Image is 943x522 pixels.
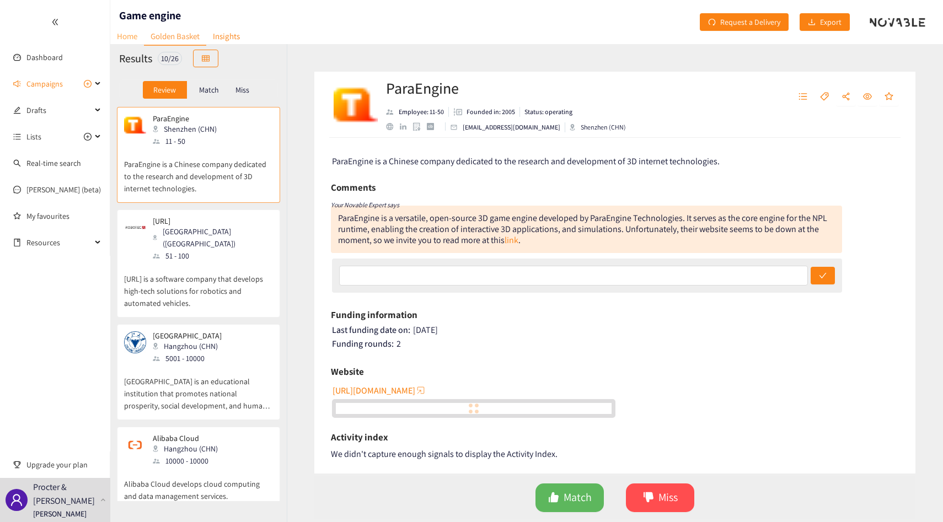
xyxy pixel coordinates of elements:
button: unordered-list [793,88,813,106]
p: Review [153,85,176,94]
div: [GEOGRAPHIC_DATA] ([GEOGRAPHIC_DATA]) [153,225,272,250]
div: Hangzhou (CHN) [153,340,228,352]
div: Shenzhen (CHN) [153,123,223,135]
a: [PERSON_NAME] (beta) [26,185,101,195]
h2: ParaEngine [386,77,626,99]
span: plus-circle [84,80,92,88]
p: [EMAIL_ADDRESS][DOMAIN_NAME] [463,122,560,132]
p: ParaEngine is a Chinese company dedicated to the research and development of 3D internet technolo... [124,147,273,195]
button: star [879,88,899,106]
a: Dashboard [26,52,63,62]
span: check [819,272,827,281]
span: tag [820,92,829,102]
p: Procter & [PERSON_NAME] [33,480,96,508]
h2: Results [119,51,152,66]
div: Shenzhen (CHN) [570,122,626,132]
h6: Activity index [331,429,388,445]
button: check [811,267,835,284]
span: trophy [13,461,21,469]
span: unordered-list [13,133,21,141]
h6: Website [331,363,364,380]
h6: Topics [331,472,357,488]
img: Company Logo [334,83,378,127]
span: Drafts [26,99,92,121]
img: Snapshot of the company's website [124,217,146,239]
span: double-left [51,18,59,26]
span: Match [564,489,592,506]
div: We didn't capture enough signals to display the Activity Index. [331,447,899,461]
div: 51 - 100 [153,250,272,262]
a: linkedin [400,123,413,130]
p: [URL] [153,217,265,225]
div: 10000 - 10000 [153,455,224,467]
span: Export [820,16,842,28]
p: Alibaba Cloud [153,434,218,443]
li: Employees [386,107,449,117]
button: dislikeMiss [626,483,694,512]
p: Miss [235,85,249,94]
img: Snapshot of the company's website [124,331,146,353]
span: sound [13,80,21,88]
p: ParaEngine [153,114,217,123]
button: likeMatch [535,483,604,512]
a: link [505,234,518,246]
div: Hangzhou (CHN) [153,443,224,455]
button: redoRequest a Delivery [700,13,789,31]
a: website [336,403,612,414]
p: Employee: 11-50 [399,107,444,117]
div: ParaEngine is a versatile, open-source 3D game engine developed by ParaEngine Technologies. It se... [338,212,827,246]
div: [DATE] [332,325,899,336]
p: Alibaba Cloud develops cloud computing and data management services. [124,467,273,502]
a: Real-time search [26,158,81,168]
span: Lists [26,126,41,148]
span: eye [863,92,872,102]
div: 11 - 50 [153,135,223,147]
img: Snapshot of the company's website [124,434,146,456]
span: dislike [643,492,654,504]
div: 10 / 26 [158,52,182,65]
a: My favourites [26,205,101,227]
span: Resources [26,232,92,254]
p: Match [199,85,219,94]
span: book [13,239,21,246]
p: [GEOGRAPHIC_DATA] is an educational institution that promotes national prosperity, social develop... [124,364,273,412]
div: 5001 - 10000 [153,352,228,364]
a: website [386,123,400,130]
span: [URL][DOMAIN_NAME] [333,384,415,397]
p: Status: operating [524,107,572,117]
span: user [10,493,23,507]
span: like [548,492,559,504]
div: Widget de chat [758,403,943,522]
p: Founded in: 2005 [467,107,515,117]
span: share-alt [842,92,850,102]
i: Your Novable Expert says [331,201,399,209]
li: Founded in year [449,107,520,117]
span: star [885,92,893,102]
a: Insights [206,28,247,45]
iframe: Chat Widget [758,403,943,522]
p: [PERSON_NAME] [33,508,87,520]
span: Campaigns [26,73,63,95]
p: [URL] is a software company that develops high-tech solutions for robotics and automated vehicles. [124,262,273,309]
span: Last funding date on: [332,324,410,336]
span: Funding rounds: [332,338,394,349]
p: [GEOGRAPHIC_DATA] [153,331,222,340]
button: eye [858,88,877,106]
img: Snapshot of the company's website [124,114,146,136]
li: Status [520,107,572,117]
button: table [193,50,218,67]
span: table [202,55,210,63]
span: redo [708,18,716,27]
h1: Game engine [119,8,181,23]
span: unordered-list [799,92,807,102]
span: ParaEngine is a Chinese company dedicated to the research and development of 3D internet technolo... [332,155,720,167]
button: downloadExport [800,13,850,31]
span: Upgrade your plan [26,454,101,476]
button: [URL][DOMAIN_NAME] [333,381,426,399]
button: share-alt [836,88,856,106]
a: Home [110,28,144,45]
div: 2 [332,338,899,349]
button: tag [815,88,834,106]
a: crunchbase [427,123,441,130]
span: download [808,18,816,27]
